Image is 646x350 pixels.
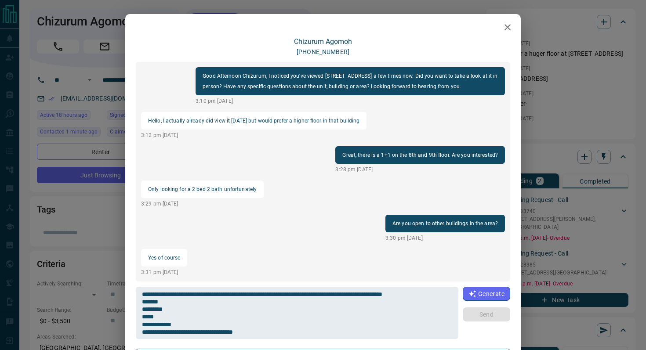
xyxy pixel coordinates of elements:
a: Chizurum Agomoh [294,37,352,46]
p: Are you open to other buildings in the area? [392,218,498,229]
p: Great, there is a 1+1 on the 8th and 9th floor. Are you interested? [342,150,498,160]
button: Generate [463,287,510,301]
p: 3:31 pm [DATE] [141,268,187,276]
p: 3:10 pm [DATE] [196,97,505,105]
p: Good Afternoon Chizurum, I noticed you've viewed [STREET_ADDRESS] a few times now. Did you want t... [203,71,498,92]
p: 3:28 pm [DATE] [335,166,505,173]
p: Only looking for a 2 bed 2 bath unfortunately [148,184,257,195]
p: 3:12 pm [DATE] [141,131,367,139]
p: Yes of course [148,253,180,263]
p: 3:30 pm [DATE] [385,234,505,242]
p: Hello, I actually already did view it [DATE] but would prefer a higher floor in that building [148,115,359,126]
p: [PHONE_NUMBER] [297,47,349,57]
p: 3:29 pm [DATE] [141,200,264,208]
